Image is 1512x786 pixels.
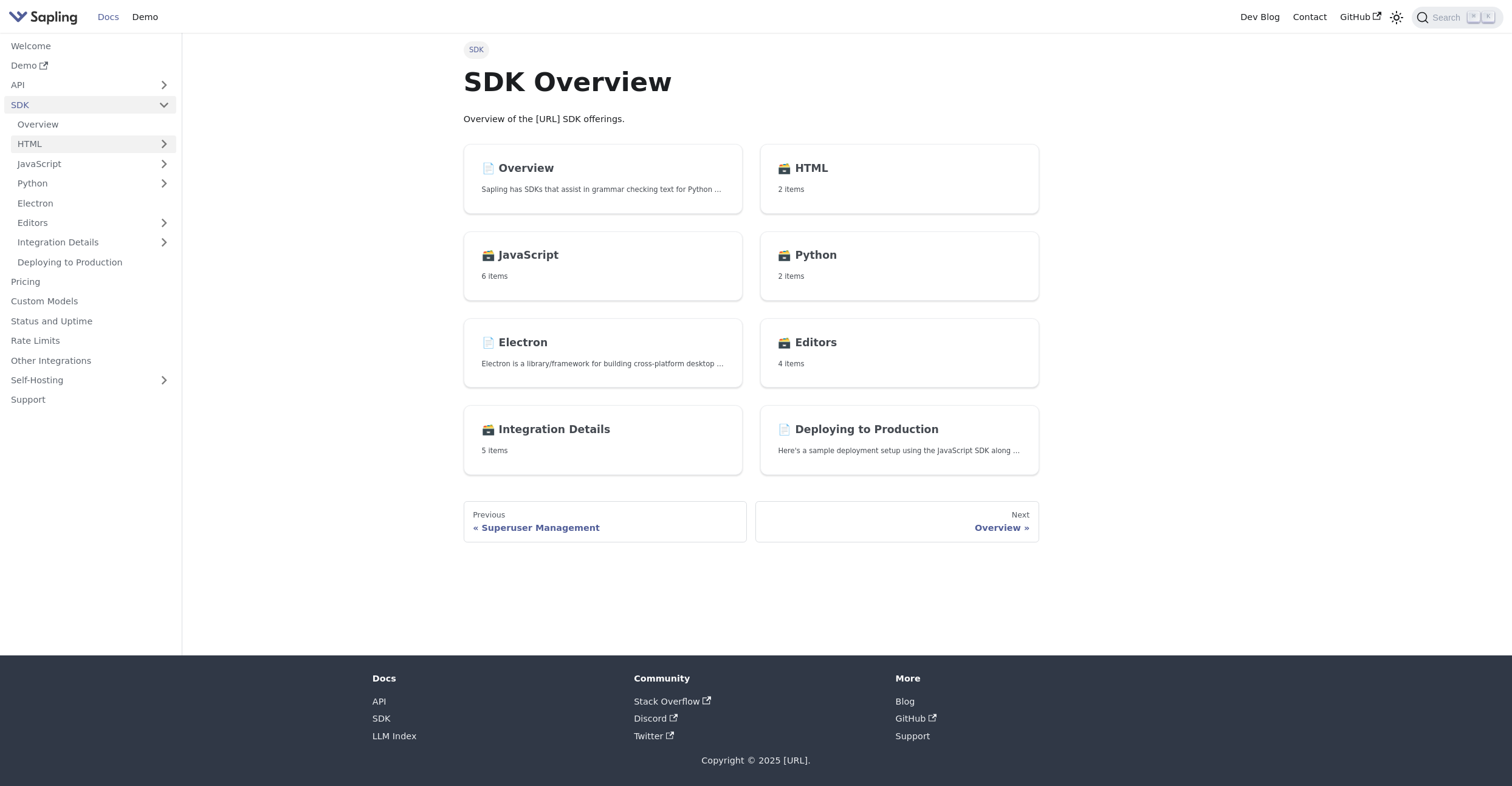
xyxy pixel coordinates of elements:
button: Search (Command+K) [1412,7,1503,29]
a: Status and Uptime [4,312,176,330]
a: GitHub [896,714,937,723]
nav: Breadcrumbs [464,41,1039,58]
h2: Editors [778,337,1020,350]
div: Superuser Management [473,522,737,533]
a: 🗃️ JavaScript6 items [464,231,743,301]
h2: JavaScript [482,249,724,262]
a: HTML [11,135,176,153]
button: Switch between dark and light mode (currently light mode) [1388,9,1406,26]
a: Integration Details [11,234,176,251]
a: Docs [91,8,126,27]
a: Self-Hosting [4,372,176,389]
a: Custom Models [4,293,176,310]
a: Overview [11,116,176,134]
h2: Electron [482,337,724,350]
a: Sapling.ai [9,9,82,26]
div: Community [634,673,878,684]
a: SDK [373,714,391,723]
a: SDK [4,96,152,114]
p: 2 items [778,271,1020,282]
a: Other Integrations [4,352,176,369]
p: Overview of the [URL] SDK offerings. [464,112,1039,127]
a: Contact [1287,8,1334,27]
p: 6 items [482,271,724,282]
a: Editors [11,214,152,232]
a: Support [896,731,930,741]
span: Search [1429,13,1468,22]
div: Copyright © 2025 [URL]. [373,754,1139,768]
button: Collapse sidebar category 'SDK' [152,96,176,114]
img: Sapling.ai [9,9,78,26]
a: 📄️ OverviewSapling has SDKs that assist in grammar checking text for Python and JavaScript, and a... [464,144,743,214]
a: Welcome [4,37,176,55]
a: Pricing [4,273,176,291]
a: Electron [11,194,176,212]
h2: HTML [778,162,1020,176]
kbd: ⌘ [1468,12,1480,22]
kbd: K [1482,12,1494,22]
a: Deploying to Production [11,253,176,271]
a: Rate Limits [4,332,176,350]
a: Twitter [634,731,674,741]
a: 🗃️ HTML2 items [760,144,1039,214]
div: Overview [765,522,1029,533]
a: Stack Overflow [634,697,710,706]
a: Blog [896,697,915,706]
a: 📄️ Deploying to ProductionHere's a sample deployment setup using the JavaScript SDK along with a ... [760,405,1039,475]
a: API [373,697,387,706]
a: Demo [4,57,176,75]
p: 4 items [778,358,1020,370]
a: 🗃️ Editors4 items [760,318,1039,388]
h2: Python [778,249,1020,262]
a: Discord [634,714,678,723]
button: Expand sidebar category 'API' [152,77,176,94]
div: More [896,673,1140,684]
div: Next [765,510,1029,520]
a: Python [11,175,176,193]
p: Here's a sample deployment setup using the JavaScript SDK along with a Python backend. [778,445,1020,457]
h2: Integration Details [482,423,724,437]
p: Sapling has SDKs that assist in grammar checking text for Python and JavaScript, and an HTTP API ... [482,184,724,196]
h2: Overview [482,162,724,176]
a: GitHub [1333,8,1387,27]
p: Electron is a library/framework for building cross-platform desktop apps with JavaScript, HTML, a... [482,358,724,370]
p: 5 items [482,445,724,457]
p: 2 items [778,184,1020,196]
div: Previous [473,510,737,520]
a: LLM Index [373,731,417,741]
a: Support [4,391,176,409]
nav: Docs pages [464,501,1039,542]
a: 📄️ ElectronElectron is a library/framework for building cross-platform desktop apps with JavaScri... [464,318,743,388]
a: 🗃️ Python2 items [760,231,1039,301]
a: 🗃️ Integration Details5 items [464,405,743,475]
button: Expand sidebar category 'Editors' [152,214,176,232]
a: PreviousSuperuser Management [464,501,747,542]
h1: SDK Overview [464,66,1039,98]
a: Dev Blog [1234,8,1286,27]
a: NextOverview [755,501,1039,542]
div: Docs [373,673,617,684]
a: JavaScript [11,155,176,173]
span: SDK [464,41,489,58]
h2: Deploying to Production [778,423,1020,437]
a: Demo [126,8,165,27]
a: API [4,77,152,94]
